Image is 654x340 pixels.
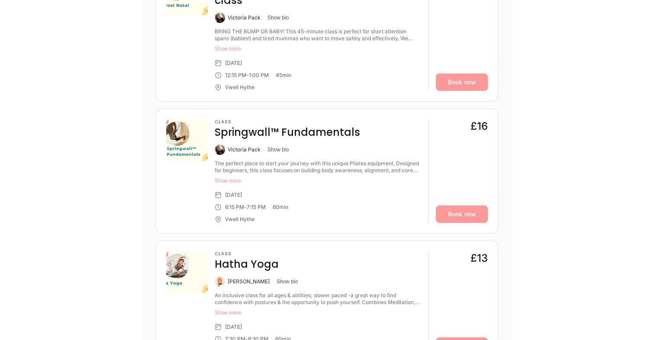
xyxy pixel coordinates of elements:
h3: Class [215,119,360,125]
h4: Springwall™ Fundamentals [215,125,360,139]
h3: Class [215,251,279,257]
button: Show bio [277,278,298,285]
div: The perfect place to start your journey with this unique Pilates equipment. Designed for beginner... [215,160,422,174]
div: - [246,72,249,79]
div: 1:00 PM [249,72,269,79]
div: An inclusive class for all ages & abilities; slower paced -a great way to find confidence with po... [215,292,422,306]
div: 12:15 PM [225,72,246,79]
div: [DATE] [225,324,242,330]
div: [DATE] [225,192,242,199]
div: 60 min [273,204,288,211]
div: BRING THE BUMP OR BABY! This 45-minute class is perfect for short attention spans (babies!) and t... [215,28,422,42]
div: [PERSON_NAME] [228,278,270,285]
div: 7:15 PM [247,204,266,211]
div: 45 min [276,72,291,79]
img: Kate Alexander [215,276,225,287]
div: Vwell Hythe [225,84,255,91]
img: Victoria Pack [215,13,225,23]
div: Victoria Pack [228,14,261,21]
div: 6:15 PM [225,204,244,211]
a: Book now [436,205,488,223]
button: Show bio [267,146,289,153]
button: Show more [215,45,422,52]
div: £13 [470,251,488,265]
img: 14be0ce3-d8c7-446d-bb14-09f6601fc29a.png [166,119,208,161]
button: Show more [215,177,422,184]
div: [DATE] [225,60,242,67]
a: Book now [436,74,488,91]
div: - [244,204,247,211]
button: Show more [215,309,422,316]
div: Victoria Pack [228,146,261,153]
h4: Hatha Yoga [215,257,279,271]
img: 53d83a91-d805-44ac-b3fe-e193bac87da4.png [166,251,208,293]
img: Victoria Pack [215,144,225,155]
div: Vwell Hythe [225,216,255,223]
button: Show bio [267,14,289,21]
div: £16 [470,119,488,133]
